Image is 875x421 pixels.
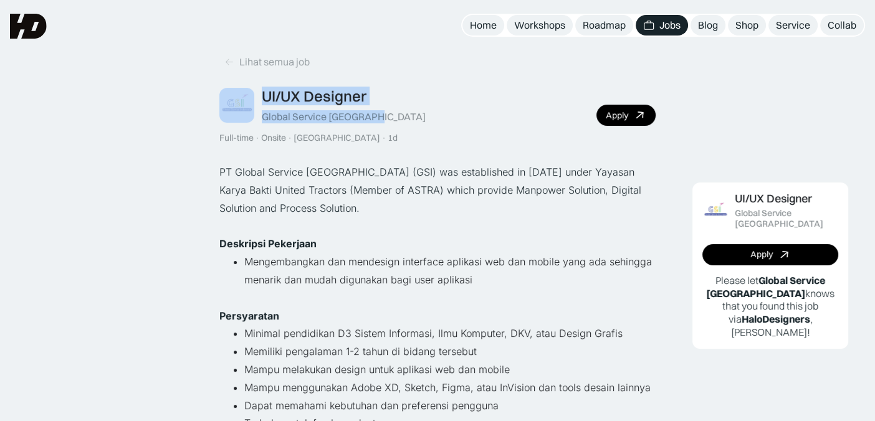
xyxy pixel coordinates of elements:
[507,15,573,35] a: Workshops
[728,15,766,35] a: Shop
[828,19,856,32] div: Collab
[583,19,626,32] div: Roadmap
[219,289,656,307] p: ‍
[462,15,504,35] a: Home
[636,15,688,35] a: Jobs
[776,19,810,32] div: Service
[735,192,812,206] div: UI/UX Designer
[381,133,386,143] div: ·
[262,87,366,105] div: UI/UX Designer
[702,198,729,224] img: Job Image
[735,19,758,32] div: Shop
[219,163,656,217] p: PT Global Service [GEOGRAPHIC_DATA] (GSI) was established in [DATE] under Yayasan Karya Bakti Uni...
[219,52,315,72] a: Lihat semua job
[388,133,398,143] div: 1d
[244,324,656,343] li: Minimal pendidikan D3 Sistem Informasi, Ilmu Komputer, DKV, atau Design Grafis
[294,133,380,143] div: [GEOGRAPHIC_DATA]
[606,110,628,121] div: Apply
[706,274,825,300] b: Global Service [GEOGRAPHIC_DATA]
[735,208,838,229] div: Global Service [GEOGRAPHIC_DATA]
[239,55,310,69] div: Lihat semua job
[244,253,656,289] li: Mengembangkan dan mendesign interface aplikasi web dan mobile yang ada sehingga menarik dan mudah...
[698,19,718,32] div: Blog
[244,343,656,361] li: Memiliki pengalaman 1-2 tahun di bidang tersebut
[244,397,656,415] li: Dapat memahami kebutuhan dan preferensi pengguna
[262,110,426,123] div: Global Service [GEOGRAPHIC_DATA]
[244,361,656,379] li: Mampu melakukan design untuk aplikasi web dan mobile
[470,19,497,32] div: Home
[750,249,773,260] div: Apply
[702,274,838,339] p: Please let knows that you found this job via , [PERSON_NAME]!
[514,19,565,32] div: Workshops
[575,15,633,35] a: Roadmap
[261,133,286,143] div: Onsite
[768,15,818,35] a: Service
[219,310,279,322] strong: Persyaratan
[219,217,656,235] p: ‍
[659,19,681,32] div: Jobs
[255,133,260,143] div: ·
[219,237,317,250] strong: Deskripsi Pekerjaan
[219,88,254,123] img: Job Image
[287,133,292,143] div: ·
[596,105,656,126] a: Apply
[702,244,838,265] a: Apply
[691,15,725,35] a: Blog
[219,133,254,143] div: Full-time
[820,15,864,35] a: Collab
[244,379,656,397] li: Mampu menggunakan Adobe XD, Sketch, Figma, atau InVision dan tools desain lainnya
[742,313,810,325] b: HaloDesigners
